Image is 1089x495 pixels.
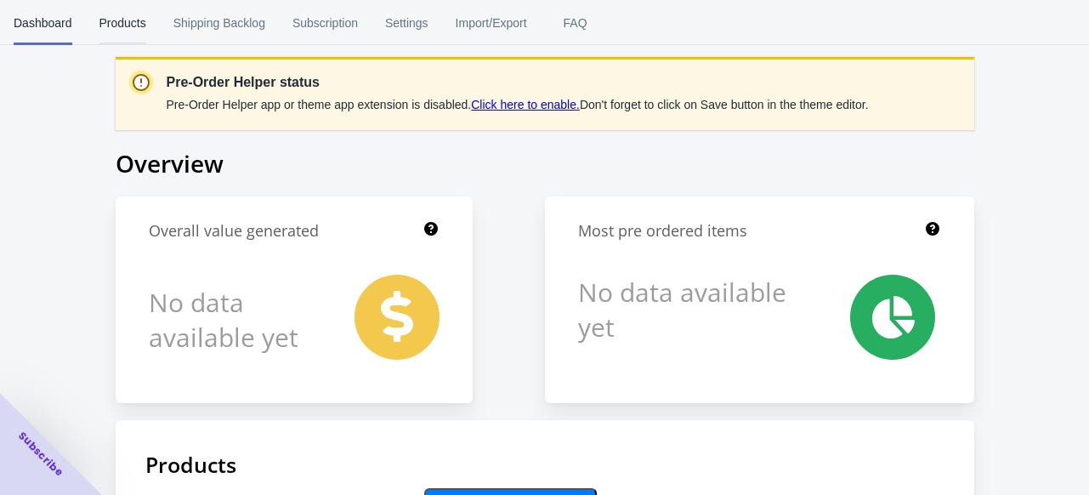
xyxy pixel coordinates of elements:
h1: No data available yet [578,275,790,344]
span: FAQ [554,1,597,45]
span: Dashboard [14,1,72,45]
span: Import/Export [456,1,527,45]
span: Shipping Backlog [173,1,265,45]
p: Pre-Order Helper status [167,72,869,93]
span: Subscribe [15,429,66,480]
a: Click here to enable. [471,98,580,111]
h1: Products [145,450,944,479]
span: Pre-Order Helper app or theme app extension is disabled. [167,98,472,111]
span: Don't forget to click on Save button in the theme editor. [580,98,869,111]
h1: Overall value generated [149,220,319,242]
span: Products [99,1,146,45]
span: Subscription [292,1,358,45]
h1: Overview [116,147,974,179]
span: Settings [385,1,428,45]
h1: Most pre ordered items [578,220,747,242]
h1: No data available yet [149,275,319,364]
